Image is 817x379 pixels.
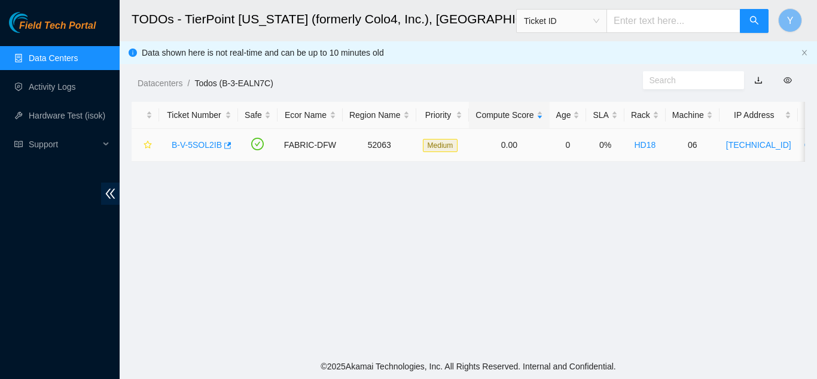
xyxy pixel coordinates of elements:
span: Y [787,13,794,28]
a: Activity Logs [29,82,76,92]
span: check-circle [251,138,264,150]
span: close [801,49,808,56]
footer: © 2025 Akamai Technologies, Inc. All Rights Reserved. Internal and Confidential. [120,354,817,379]
span: Support [29,132,99,156]
span: star [144,141,152,150]
a: HD18 [634,140,656,150]
td: 06 [666,129,720,162]
a: [TECHNICAL_ID] [726,140,791,150]
a: Todos (B-3-EALN7C) [194,78,273,88]
span: eye [784,76,792,84]
span: double-left [101,183,120,205]
a: B-V-5SOL2IB [172,140,222,150]
img: Akamai Technologies [9,12,60,33]
a: Data Centers [29,53,78,63]
input: Enter text here... [606,9,740,33]
span: / [187,78,190,88]
input: Search [650,74,728,87]
span: Ticket ID [524,12,599,30]
a: Akamai TechnologiesField Tech Portal [9,22,96,37]
span: search [749,16,759,27]
button: close [801,49,808,57]
td: 0% [586,129,624,162]
button: download [745,71,772,90]
td: 52063 [343,129,416,162]
span: Medium [423,139,458,152]
td: 0.00 [469,129,549,162]
a: Datacenters [138,78,182,88]
span: read [14,140,23,148]
td: 0 [550,129,587,162]
button: Y [778,8,802,32]
span: Field Tech Portal [19,20,96,32]
button: star [138,135,153,154]
a: Hardware Test (isok) [29,111,105,120]
td: FABRIC-DFW [278,129,343,162]
button: search [740,9,769,33]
